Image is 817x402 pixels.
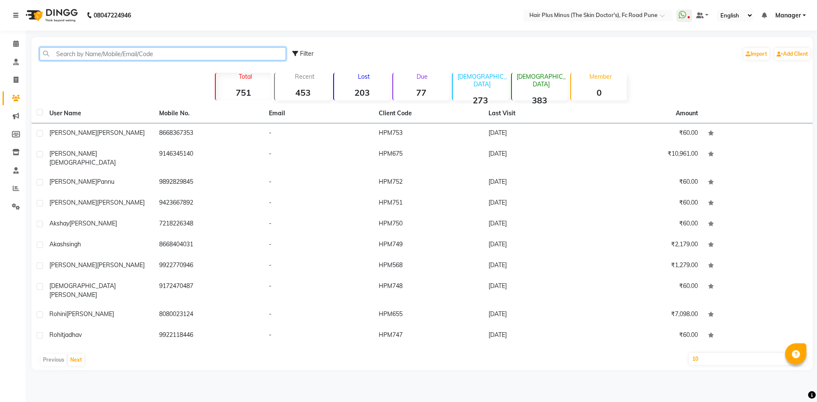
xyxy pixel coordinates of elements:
span: [PERSON_NAME] [49,129,97,137]
button: Next [68,354,84,366]
td: - [264,256,374,277]
td: - [264,144,374,172]
td: 9922118446 [154,325,264,346]
td: [DATE] [483,325,593,346]
td: - [264,214,374,235]
span: [PERSON_NAME] [49,291,97,299]
span: akash [49,240,66,248]
span: Manager [775,11,801,20]
td: 8668404031 [154,235,264,256]
input: Search by Name/Mobile/Email/Code [40,47,286,60]
td: ₹60.00 [593,172,703,193]
td: ₹60.00 [593,325,703,346]
td: HPM753 [374,123,483,144]
td: ₹60.00 [593,123,703,144]
td: - [264,235,374,256]
span: [PERSON_NAME] [69,220,117,227]
td: 9146345140 [154,144,264,172]
span: [DEMOGRAPHIC_DATA] [49,159,116,166]
strong: 273 [453,95,508,105]
span: Filter [300,50,314,57]
td: ₹7,098.00 [593,305,703,325]
span: akshay [49,220,69,227]
span: [DEMOGRAPHIC_DATA] [49,282,116,290]
td: HPM747 [374,325,483,346]
th: User Name [44,104,154,123]
b: 08047224946 [94,3,131,27]
td: - [264,172,374,193]
strong: 77 [393,87,449,98]
p: Recent [278,73,331,80]
td: HPM750 [374,214,483,235]
th: Email [264,104,374,123]
td: [DATE] [483,305,593,325]
strong: 751 [216,87,271,98]
td: HPM568 [374,256,483,277]
td: [DATE] [483,277,593,305]
td: ₹1,279.00 [593,256,703,277]
td: [DATE] [483,256,593,277]
td: HPM675 [374,144,483,172]
th: Amount [671,104,703,123]
td: HPM748 [374,277,483,305]
td: [DATE] [483,193,593,214]
span: [PERSON_NAME] [49,199,97,206]
td: [DATE] [483,172,593,193]
p: Lost [337,73,390,80]
img: logo [22,3,80,27]
td: ₹60.00 [593,214,703,235]
p: [DEMOGRAPHIC_DATA] [456,73,508,88]
td: [DATE] [483,235,593,256]
strong: 0 [571,87,627,98]
td: 8668367353 [154,123,264,144]
span: [PERSON_NAME] [49,261,97,269]
a: Import [743,48,769,60]
p: Member [574,73,627,80]
strong: 453 [275,87,331,98]
td: ₹2,179.00 [593,235,703,256]
span: jadhav [64,331,82,339]
span: [PERSON_NAME] [49,150,97,157]
span: singh [66,240,81,248]
td: [DATE] [483,214,593,235]
span: [PERSON_NAME] [97,261,145,269]
span: rohini [49,310,66,318]
th: Last Visit [483,104,593,123]
td: 9423667892 [154,193,264,214]
p: Total [219,73,271,80]
th: Mobile No. [154,104,264,123]
td: 7218226348 [154,214,264,235]
td: - [264,305,374,325]
td: HPM751 [374,193,483,214]
td: [DATE] [483,123,593,144]
td: HPM752 [374,172,483,193]
span: [PERSON_NAME] [49,178,97,185]
td: 8080023124 [154,305,264,325]
a: Add Client [774,48,810,60]
td: - [264,123,374,144]
th: Client Code [374,104,483,123]
span: [PERSON_NAME] [97,129,145,137]
td: HPM749 [374,235,483,256]
td: - [264,193,374,214]
span: rohit [49,331,64,339]
span: pannu [97,178,114,185]
td: 9922770946 [154,256,264,277]
strong: 203 [334,87,390,98]
td: ₹10,961.00 [593,144,703,172]
strong: 383 [512,95,568,105]
td: - [264,325,374,346]
span: [PERSON_NAME] [66,310,114,318]
td: ₹60.00 [593,277,703,305]
td: [DATE] [483,144,593,172]
td: 9172470487 [154,277,264,305]
p: Due [395,73,449,80]
td: ₹60.00 [593,193,703,214]
p: [DEMOGRAPHIC_DATA] [515,73,568,88]
td: - [264,277,374,305]
td: HPM655 [374,305,483,325]
span: [PERSON_NAME] [97,199,145,206]
td: 9892829845 [154,172,264,193]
